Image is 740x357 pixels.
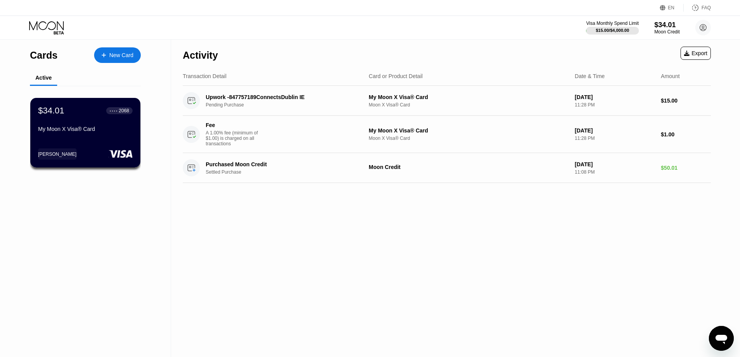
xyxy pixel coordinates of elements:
div: Transaction Detail [183,73,226,79]
div: FeeA 1.00% fee (minimum of $1.00) is charged on all transactionsMy Moon X Visa® CardMoon X Visa® ... [183,116,711,153]
div: Purchased Moon CreditSettled PurchaseMoon Credit[DATE]11:08 PM$50.01 [183,153,711,183]
div: 2068 [119,108,129,113]
div: Purchased Moon Credit [206,161,356,167]
div: Active [35,75,52,81]
div: $15.00 / $4,000.00 [596,28,629,33]
div: Settled Purchase [206,169,367,175]
div: Visa Monthly Spend Limit$15.00/$4,000.00 [586,21,639,35]
div: Export [681,47,711,60]
div: Upwork -847757189ConnectsDublin IEPending PurchaseMy Moon X Visa® CardMoon X Visa® Card[DATE]11:2... [183,86,711,116]
div: [DATE] [575,127,654,134]
div: EN [668,5,675,10]
div: $34.01Moon Credit [654,21,680,35]
div: $15.00 [661,98,711,104]
div: [DATE] [575,94,654,100]
div: Moon X Visa® Card [369,102,569,108]
div: $34.01 [654,21,680,29]
div: My Moon X Visa® Card [369,94,569,100]
div: [DATE] [575,161,654,167]
div: Date & Time [575,73,605,79]
div: Moon Credit [369,164,569,170]
div: Moon X Visa® Card [369,136,569,141]
div: EN [660,4,684,12]
div: $1.00 [661,131,711,138]
div: $34.01● ● ● ●2068My Moon X Visa® Card[PERSON_NAME] [30,98,140,167]
div: New Card [109,52,133,59]
div: 11:08 PM [575,169,654,175]
div: My Moon X Visa® Card [38,126,133,132]
iframe: Button to launch messaging window [709,326,734,351]
div: Visa Monthly Spend Limit [586,21,639,26]
div: My Moon X Visa® Card [369,127,569,134]
div: Card or Product Detail [369,73,423,79]
div: New Card [94,47,141,63]
div: $34.01 [38,106,64,116]
div: [PERSON_NAME] [38,152,77,157]
div: FAQ [702,5,711,10]
div: $50.01 [661,165,711,171]
div: Cards [30,50,58,61]
div: Activity [183,50,218,61]
div: A 1.00% fee (minimum of $1.00) is charged on all transactions [206,130,264,146]
div: Upwork -847757189ConnectsDublin IE [206,94,356,100]
div: ● ● ● ● [110,110,117,112]
div: Amount [661,73,680,79]
div: Pending Purchase [206,102,367,108]
div: 11:28 PM [575,102,654,108]
div: Fee [206,122,260,128]
div: Export [684,50,707,56]
div: [PERSON_NAME] [38,148,77,160]
div: Moon Credit [654,29,680,35]
div: 11:28 PM [575,136,654,141]
div: FAQ [684,4,711,12]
